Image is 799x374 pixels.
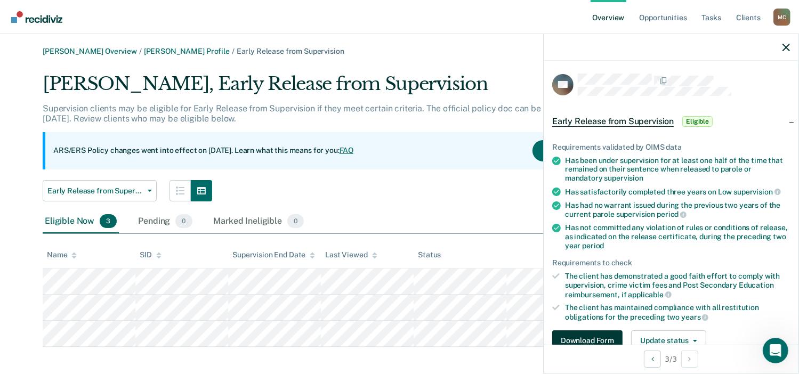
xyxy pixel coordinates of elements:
[544,345,798,373] div: 3 / 3
[681,313,708,321] span: years
[43,103,617,124] p: Supervision clients may be eligible for Early Release from Supervision if they meet certain crite...
[552,143,790,152] div: Requirements validated by OIMS data
[325,250,377,259] div: Last Viewed
[565,272,790,299] div: The client has demonstrated a good faith effort to comply with supervision, crime victim fees and...
[340,146,354,155] a: FAQ
[773,9,790,26] button: Profile dropdown button
[137,47,144,55] span: /
[552,330,627,352] a: Navigate to form link
[552,116,674,127] span: Early Release from Supervision
[657,210,687,218] span: period
[144,47,230,55] a: [PERSON_NAME] Profile
[237,47,344,55] span: Early Release from Supervision
[565,201,790,219] div: Has had no warrant issued during the previous two years of the current parole supervision
[631,330,706,352] button: Update status
[582,241,604,250] span: period
[604,174,643,182] span: supervision
[544,104,798,139] div: Early Release from SupervisionEligible
[565,187,790,197] div: Has satisfactorily completed three years on Low
[175,214,192,228] span: 0
[552,330,623,352] button: Download Form
[763,338,788,363] iframe: Intercom live chat
[682,116,713,127] span: Eligible
[212,210,306,233] div: Marked Ineligible
[47,250,77,259] div: Name
[681,351,698,368] button: Next Opportunity
[565,156,790,183] div: Has been under supervision for at least one half of the time that remained on their sentence when...
[53,145,354,156] p: ARS/ERS Policy changes went into effect on [DATE]. Learn what this means for you:
[418,250,441,259] div: Status
[136,210,194,233] div: Pending
[230,47,237,55] span: /
[532,140,634,161] button: Acknowledge & Close
[11,11,62,23] img: Recidiviz
[565,223,790,250] div: Has not committed any violation of rules or conditions of release, as indicated on the release ce...
[773,9,790,26] div: M C
[43,47,137,55] a: [PERSON_NAME] Overview
[100,214,117,228] span: 3
[552,258,790,267] div: Requirements to check
[43,73,642,103] div: [PERSON_NAME], Early Release from Supervision
[644,351,661,368] button: Previous Opportunity
[287,214,304,228] span: 0
[43,210,119,233] div: Eligible Now
[232,250,315,259] div: Supervision End Date
[565,303,790,321] div: The client has maintained compliance with all restitution obligations for the preceding two
[733,188,780,196] span: supervision
[628,290,672,299] span: applicable
[140,250,162,259] div: SID
[47,186,143,196] span: Early Release from Supervision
